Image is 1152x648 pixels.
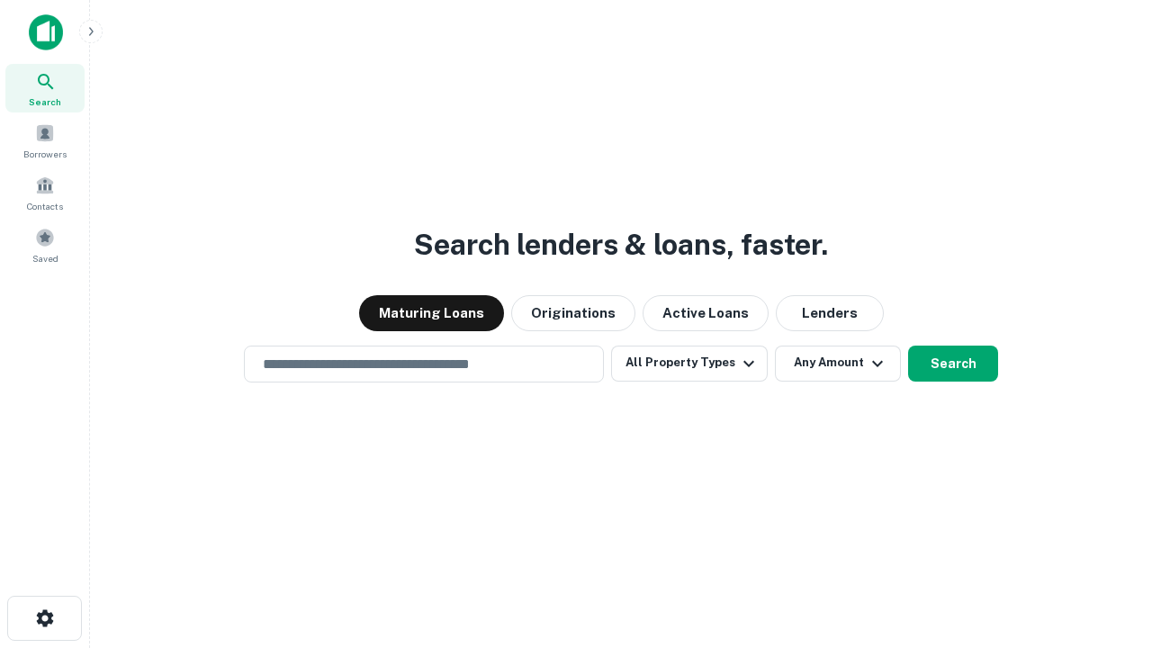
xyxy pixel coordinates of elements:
[32,251,58,265] span: Saved
[908,346,998,382] button: Search
[1062,504,1152,590] iframe: Chat Widget
[611,346,768,382] button: All Property Types
[29,94,61,109] span: Search
[27,199,63,213] span: Contacts
[5,220,85,269] a: Saved
[5,64,85,112] a: Search
[23,147,67,161] span: Borrowers
[643,295,769,331] button: Active Loans
[5,168,85,217] a: Contacts
[29,14,63,50] img: capitalize-icon.png
[776,295,884,331] button: Lenders
[511,295,635,331] button: Originations
[414,223,828,266] h3: Search lenders & loans, faster.
[359,295,504,331] button: Maturing Loans
[5,116,85,165] a: Borrowers
[775,346,901,382] button: Any Amount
